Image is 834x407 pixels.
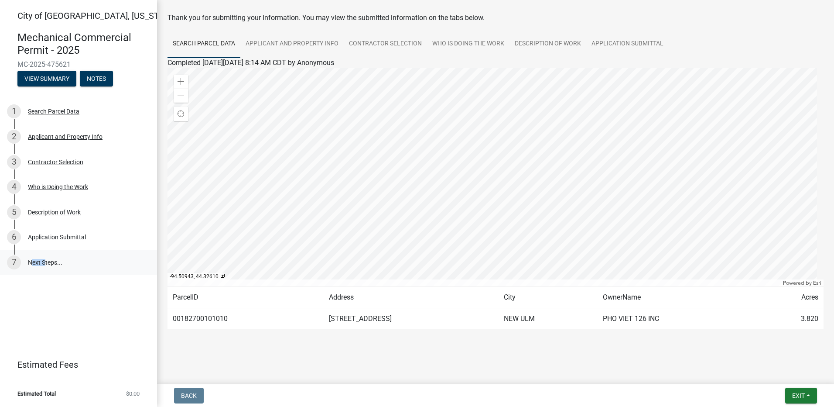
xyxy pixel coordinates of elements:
[174,89,188,103] div: Zoom out
[174,388,204,404] button: Back
[757,287,824,308] td: Acres
[80,71,113,86] button: Notes
[28,108,79,114] div: Search Parcel Data
[167,308,324,330] td: 00182700101010
[28,184,88,190] div: Who is Doing the Work
[7,255,21,269] div: 7
[28,209,81,215] div: Description of Work
[167,59,334,67] span: Completed [DATE][DATE] 8:14 AM CDT by Anonymous
[167,30,240,58] a: Search Parcel Data
[7,155,21,169] div: 3
[324,287,499,308] td: Address
[7,205,21,219] div: 5
[167,287,324,308] td: ParcelID
[17,71,76,86] button: View Summary
[240,30,344,58] a: Applicant and Property Info
[7,356,143,373] a: Estimated Fees
[28,234,86,240] div: Application Submittal
[17,60,140,69] span: MC-2025-475621
[586,30,669,58] a: Application Submittal
[28,159,83,165] div: Contractor Selection
[17,31,150,57] h4: Mechanical Commercial Permit - 2025
[28,134,103,140] div: Applicant and Property Info
[785,388,817,404] button: Exit
[7,230,21,244] div: 6
[781,279,824,286] div: Powered by
[324,308,499,330] td: [STREET_ADDRESS]
[757,308,824,330] td: 3.820
[344,30,427,58] a: Contractor Selection
[17,76,76,83] wm-modal-confirm: Summary
[7,130,21,144] div: 2
[7,180,21,194] div: 4
[80,76,113,83] wm-modal-confirm: Notes
[17,391,56,397] span: Estimated Total
[792,392,805,399] span: Exit
[174,107,188,121] div: Find my location
[598,308,757,330] td: PHO VIET 126 INC
[167,13,824,23] div: Thank you for submitting your information. You may view the submitted information on the tabs below.
[174,75,188,89] div: Zoom in
[17,10,176,21] span: City of [GEOGRAPHIC_DATA], [US_STATE]
[7,104,21,118] div: 1
[499,308,598,330] td: NEW ULM
[181,392,197,399] span: Back
[509,30,586,58] a: Description of Work
[598,287,757,308] td: OwnerName
[813,280,821,286] a: Esri
[427,30,509,58] a: Who is Doing the Work
[126,391,140,397] span: $0.00
[499,287,598,308] td: City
